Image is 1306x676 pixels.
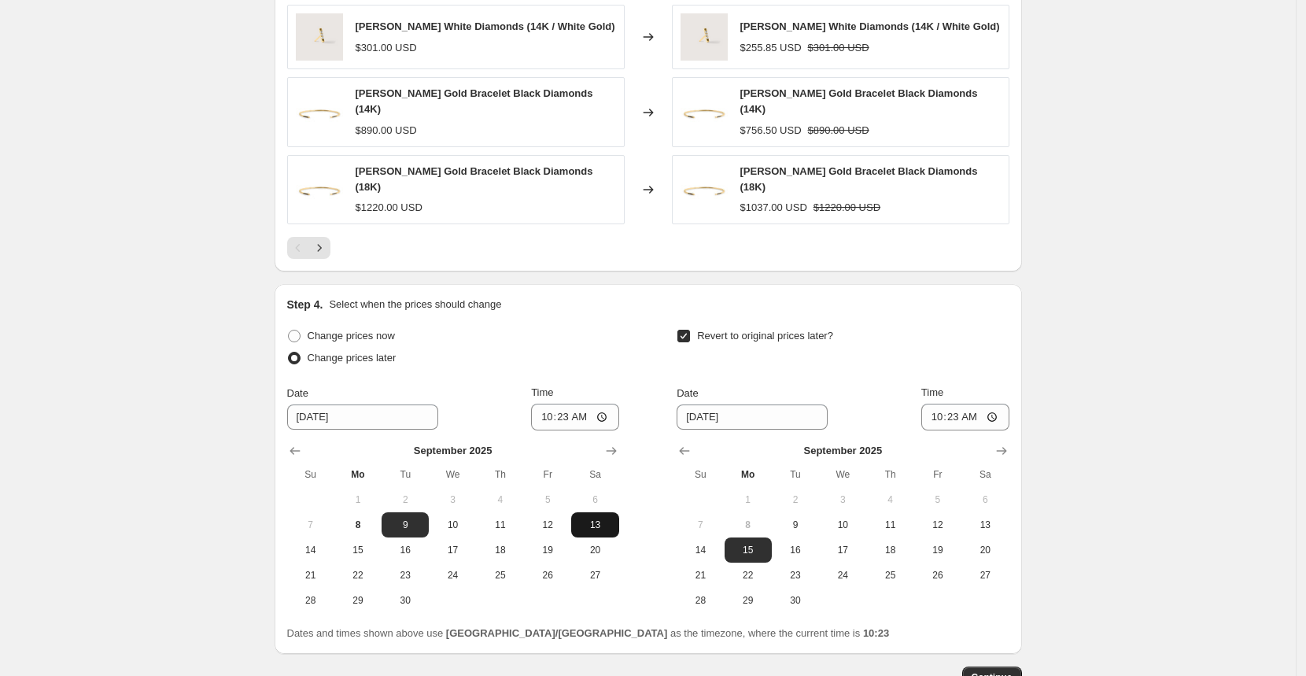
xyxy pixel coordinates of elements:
[778,594,813,607] span: 30
[524,537,571,563] button: Friday September 19 2025
[683,569,718,582] span: 21
[914,537,961,563] button: Friday September 19 2025
[991,440,1013,462] button: Show next month, October 2025
[772,588,819,613] button: Tuesday September 30 2025
[524,512,571,537] button: Friday September 12 2025
[921,404,1009,430] input: 12:00
[382,537,429,563] button: Tuesday September 16 2025
[435,544,470,556] span: 17
[677,462,724,487] th: Sunday
[731,468,766,481] span: Mo
[677,537,724,563] button: Sunday September 14 2025
[819,487,866,512] button: Wednesday September 3 2025
[683,519,718,531] span: 7
[866,462,913,487] th: Thursday
[341,594,375,607] span: 29
[356,201,422,213] span: $1220.00 USD
[429,537,476,563] button: Wednesday September 17 2025
[808,42,869,54] span: $301.00 USD
[683,468,718,481] span: Su
[961,563,1009,588] button: Saturday September 27 2025
[483,519,518,531] span: 11
[356,42,417,54] span: $301.00 USD
[308,352,397,364] span: Change prices later
[725,563,772,588] button: Monday September 22 2025
[388,468,422,481] span: Tu
[477,563,524,588] button: Thursday September 25 2025
[778,468,813,481] span: Tu
[731,544,766,556] span: 15
[577,569,612,582] span: 27
[725,512,772,537] button: Today Monday September 8 2025
[968,468,1002,481] span: Sa
[577,544,612,556] span: 20
[731,493,766,506] span: 1
[740,87,978,115] span: [PERSON_NAME] Gold Bracelet Black Diamonds (14K)
[530,493,565,506] span: 5
[778,493,813,506] span: 2
[382,462,429,487] th: Tuesday
[968,519,1002,531] span: 13
[577,493,612,506] span: 6
[740,124,802,136] span: $756.50 USD
[681,89,728,136] img: BG-01501-B_80x.jpg
[677,563,724,588] button: Sunday September 21 2025
[287,462,334,487] th: Sunday
[287,627,890,639] span: Dates and times shown above use as the timezone, where the current time is
[866,537,913,563] button: Thursday September 18 2025
[825,544,860,556] span: 17
[287,512,334,537] button: Sunday September 7 2025
[681,166,728,213] img: BG-01501-B_80x.jpg
[914,487,961,512] button: Friday September 5 2025
[531,386,553,398] span: Time
[873,468,907,481] span: Th
[961,487,1009,512] button: Saturday September 6 2025
[388,519,422,531] span: 9
[968,569,1002,582] span: 27
[530,519,565,531] span: 12
[571,487,618,512] button: Saturday September 6 2025
[287,237,330,259] nav: Pagination
[866,512,913,537] button: Thursday September 11 2025
[731,569,766,582] span: 22
[296,89,343,136] img: BG-01501-B_80x.jpg
[308,237,330,259] button: Next
[483,569,518,582] span: 25
[287,588,334,613] button: Sunday September 28 2025
[334,588,382,613] button: Monday September 29 2025
[778,569,813,582] span: 23
[813,201,880,213] span: $1220.00 USD
[677,512,724,537] button: Sunday September 7 2025
[446,627,667,639] b: [GEOGRAPHIC_DATA]/[GEOGRAPHIC_DATA]
[772,537,819,563] button: Tuesday September 16 2025
[531,404,619,430] input: 12:00
[435,468,470,481] span: We
[873,544,907,556] span: 18
[293,519,328,531] span: 7
[825,519,860,531] span: 10
[677,387,698,399] span: Date
[968,493,1002,506] span: 6
[740,201,807,213] span: $1037.00 USD
[356,165,593,193] span: [PERSON_NAME] Gold Bracelet Black Diamonds (18K)
[725,462,772,487] th: Monday
[293,468,328,481] span: Su
[435,493,470,506] span: 3
[725,588,772,613] button: Monday September 29 2025
[388,569,422,582] span: 23
[382,512,429,537] button: Tuesday September 9 2025
[961,512,1009,537] button: Saturday September 13 2025
[530,544,565,556] span: 19
[677,404,828,430] input: 9/8/2025
[334,537,382,563] button: Monday September 15 2025
[571,462,618,487] th: Saturday
[477,512,524,537] button: Thursday September 11 2025
[293,594,328,607] span: 28
[477,537,524,563] button: Thursday September 18 2025
[863,627,889,639] b: 10:23
[382,487,429,512] button: Tuesday September 2 2025
[819,563,866,588] button: Wednesday September 24 2025
[429,462,476,487] th: Wednesday
[571,512,618,537] button: Saturday September 13 2025
[308,330,395,342] span: Change prices now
